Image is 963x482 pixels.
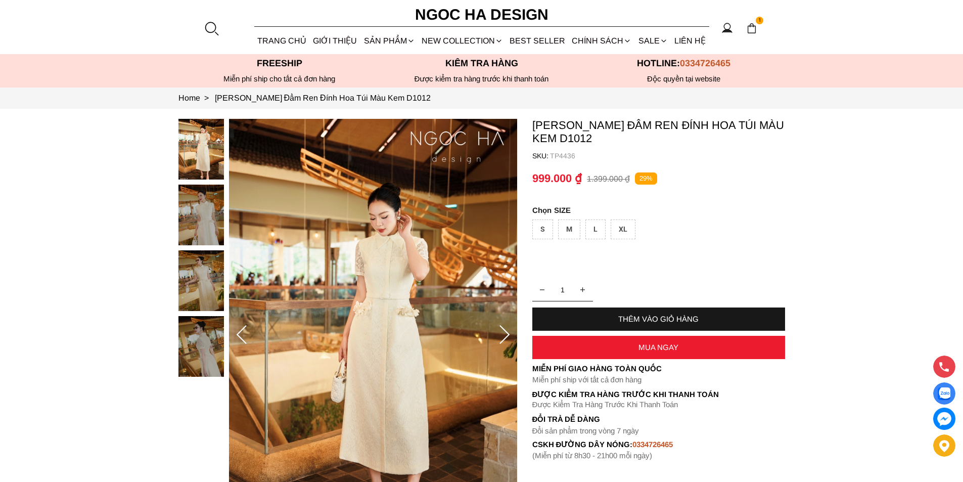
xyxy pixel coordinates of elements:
[360,27,418,54] div: SẢN PHẨM
[445,58,518,68] font: Kiểm tra hàng
[532,315,785,323] div: THÊM VÀO GIỎ HÀNG
[532,364,662,373] font: Miễn phí giao hàng toàn quốc
[381,74,583,83] p: Được kiểm tra hàng trước khi thanh toán
[200,94,213,102] span: >
[680,58,730,68] span: 0334726465
[178,119,224,180] img: Catherine Dress_ Đầm Ren Đính Hoa Túi Màu Kem D1012_mini_0
[938,387,950,400] img: Display image
[178,316,224,377] img: Catherine Dress_ Đầm Ren Đính Hoa Túi Màu Kem D1012_mini_3
[569,27,635,54] div: Chính sách
[632,440,673,449] font: 0334726465
[418,27,506,54] a: NEW COLLECTION
[532,390,785,399] p: Được Kiểm Tra Hàng Trước Khi Thanh Toán
[532,451,652,460] font: (Miễn phí từ 8h30 - 21h00 mỗi ngày)
[532,206,785,214] p: SIZE
[532,426,639,435] font: Đổi sản phẩm trong vòng 7 ngày
[215,94,431,102] a: Link to Catherine Dress_ Đầm Ren Đính Hoa Túi Màu Kem D1012
[587,174,630,184] p: 1.399.000 ₫
[178,185,224,245] img: Catherine Dress_ Đầm Ren Đính Hoa Túi Màu Kem D1012_mini_1
[583,74,785,83] h6: Độc quyền tại website
[532,375,641,384] font: Miễn phí ship với tất cả đơn hàng
[178,58,381,69] p: Freeship
[933,408,955,430] a: messenger
[178,250,224,311] img: Catherine Dress_ Đầm Ren Đính Hoa Túi Màu Kem D1012_mini_2
[310,27,360,54] a: GIỚI THIỆU
[532,220,553,239] div: S
[550,152,785,160] p: TP4436
[746,23,757,34] img: img-CART-ICON-ksit0nf1
[635,172,657,185] p: 29%
[933,382,955,405] a: Display image
[178,94,215,102] a: Link to Home
[671,27,709,54] a: LIÊN HỆ
[532,343,785,352] div: MUA NGAY
[635,27,671,54] a: SALE
[558,220,580,239] div: M
[532,400,785,409] p: Được Kiểm Tra Hàng Trước Khi Thanh Toán
[178,74,381,83] div: Miễn phí ship cho tất cả đơn hàng
[532,440,633,449] font: cskh đường dây nóng:
[532,172,582,185] p: 999.000 ₫
[532,119,785,145] p: [PERSON_NAME] Đầm Ren Đính Hoa Túi Màu Kem D1012
[585,220,606,239] div: L
[532,415,785,423] h6: Đổi trả dễ dàng
[756,17,764,25] span: 1
[532,280,593,300] input: Quantity input
[532,152,550,160] h6: SKU:
[406,3,558,27] a: Ngoc Ha Design
[611,220,635,239] div: XL
[583,58,785,69] p: Hotline:
[507,27,569,54] a: BEST SELLER
[254,27,310,54] a: TRANG CHỦ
